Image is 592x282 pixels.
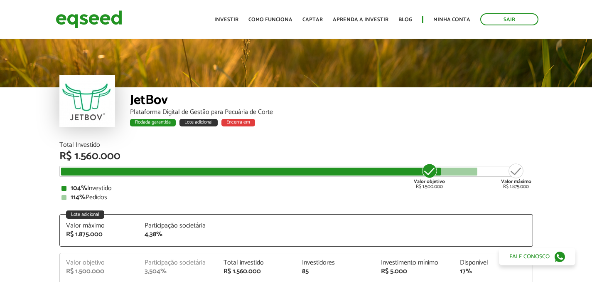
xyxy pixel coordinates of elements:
div: R$ 1.875.000 [501,163,531,189]
div: Valor máximo [66,223,133,229]
strong: 104% [71,183,87,194]
div: Investido [61,185,531,192]
div: Participação societária [145,260,211,266]
div: Plataforma Digital de Gestão para Pecuária de Corte [130,109,533,116]
a: Sair [480,13,538,25]
strong: Valor objetivo [414,178,445,186]
div: JetBov [130,94,533,109]
strong: 114% [71,192,86,203]
div: Lote adicional [66,210,104,219]
div: 85 [302,268,368,275]
div: R$ 1.560.000 [59,151,533,162]
div: R$ 1.500.000 [414,163,445,189]
div: R$ 1.500.000 [66,268,133,275]
div: Investidores [302,260,368,266]
a: Como funciona [248,17,292,22]
div: R$ 5.000 [381,268,447,275]
div: Participação societária [145,223,211,229]
div: Total Investido [59,142,533,148]
a: Blog [398,17,412,22]
a: Minha conta [433,17,470,22]
div: Encerra em [221,119,255,126]
img: EqSeed [56,8,122,30]
div: Pedidos [61,194,531,201]
div: 3,504% [145,268,211,275]
a: Aprenda a investir [333,17,388,22]
div: Investimento mínimo [381,260,447,266]
a: Investir [214,17,238,22]
div: R$ 1.560.000 [224,268,290,275]
div: R$ 1.875.000 [66,231,133,238]
div: Lote adicional [179,119,218,126]
div: 17% [460,268,526,275]
a: Fale conosco [499,248,575,265]
div: Rodada garantida [130,119,176,126]
strong: Valor máximo [501,178,531,186]
div: Valor objetivo [66,260,133,266]
a: Captar [302,17,323,22]
div: 4,38% [145,231,211,238]
div: Total investido [224,260,290,266]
